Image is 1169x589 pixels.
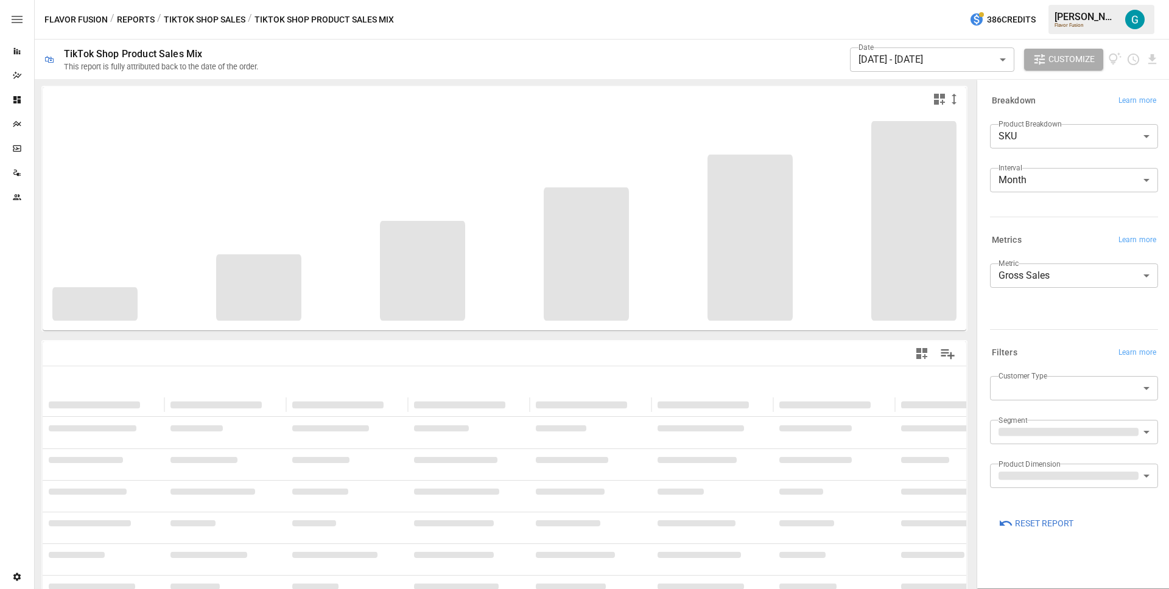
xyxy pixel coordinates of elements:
[1118,95,1156,107] span: Learn more
[999,119,1062,129] label: Product Breakdown
[507,396,524,413] button: Sort
[1108,49,1122,71] button: View documentation
[1118,2,1152,37] button: Gavin Acres
[164,12,245,27] button: TikTok Shop Sales
[1118,234,1156,246] span: Learn more
[990,512,1082,534] button: Reset Report
[992,346,1017,360] h6: Filters
[263,396,280,413] button: Sort
[999,459,1060,469] label: Product Dimension
[999,258,1019,268] label: Metric
[1145,52,1159,66] button: Download report
[628,396,645,413] button: Sort
[992,234,1022,247] h6: Metrics
[999,162,1022,173] label: Interval
[1024,49,1103,71] button: Customize
[1125,10,1145,29] img: Gavin Acres
[987,12,1036,27] span: 386 Credits
[850,47,1014,72] div: [DATE] - [DATE]
[1055,11,1118,23] div: [PERSON_NAME]
[872,396,889,413] button: Sort
[999,371,1047,381] label: Customer Type
[44,54,54,65] div: 🛍
[64,48,202,60] div: TikTok Shop Product Sales Mix
[999,415,1027,425] label: Segment
[157,12,161,27] div: /
[117,12,155,27] button: Reports
[1048,52,1095,67] span: Customize
[750,396,767,413] button: Sort
[992,94,1036,108] h6: Breakdown
[44,12,108,27] button: Flavor Fusion
[934,340,961,368] button: Manage Columns
[990,124,1158,148] div: SKU
[1126,52,1140,66] button: Schedule report
[141,396,158,413] button: Sort
[1118,347,1156,359] span: Learn more
[1015,516,1073,531] span: Reset Report
[990,168,1158,192] div: Month
[64,62,258,71] div: This report is fully attributed back to the date of the order.
[110,12,114,27] div: /
[248,12,252,27] div: /
[385,396,402,413] button: Sort
[964,9,1041,31] button: 386Credits
[1055,23,1118,28] div: Flavor Fusion
[990,263,1158,288] div: Gross Sales
[858,42,874,52] label: Date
